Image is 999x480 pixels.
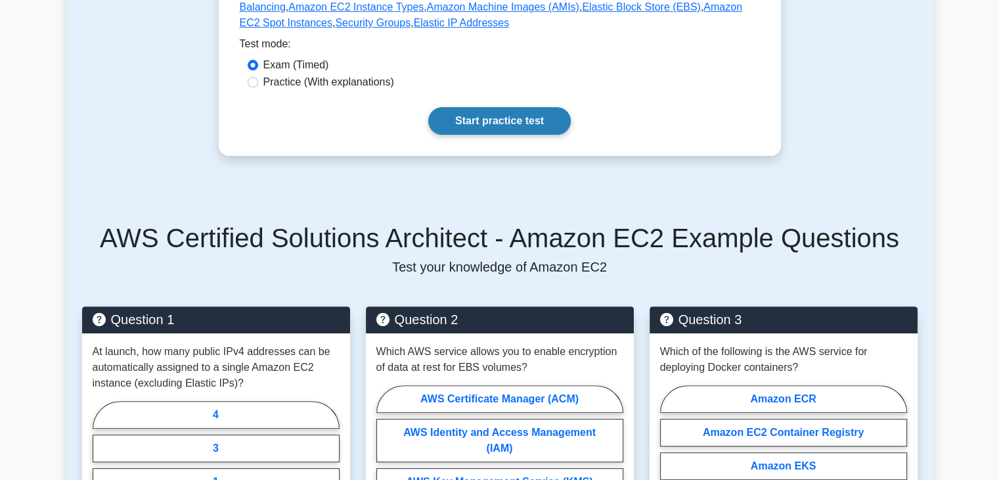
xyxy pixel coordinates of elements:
[376,344,623,375] p: Which AWS service allows you to enable encryption of data at rest for EBS volumes?
[82,222,918,254] h5: AWS Certified Solutions Architect - Amazon EC2 Example Questions
[376,312,623,327] h5: Question 2
[427,1,579,12] a: Amazon Machine Images (AMIs)
[82,259,918,275] p: Test your knowledge of Amazon EC2
[240,36,760,57] div: Test mode:
[93,435,340,462] label: 3
[93,401,340,429] label: 4
[376,385,623,413] label: AWS Certificate Manager (ACM)
[660,344,907,375] p: Which of the following is the AWS service for deploying Docker containers?
[93,312,340,327] h5: Question 1
[660,385,907,413] label: Amazon ECR
[660,452,907,480] label: Amazon EKS
[660,419,907,446] label: Amazon EC2 Container Registry
[263,74,394,90] label: Practice (With explanations)
[582,1,701,12] a: Elastic Block Store (EBS)
[376,419,623,462] label: AWS Identity and Access Management (IAM)
[414,17,510,28] a: Elastic IP Addresses
[288,1,424,12] a: Amazon EC2 Instance Types
[93,344,340,391] p: At launch, how many public IPv4 addresses can be automatically assigned to a single Amazon EC2 in...
[428,107,571,135] a: Start practice test
[263,57,329,73] label: Exam (Timed)
[660,312,907,327] h5: Question 3
[335,17,411,28] a: Security Groups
